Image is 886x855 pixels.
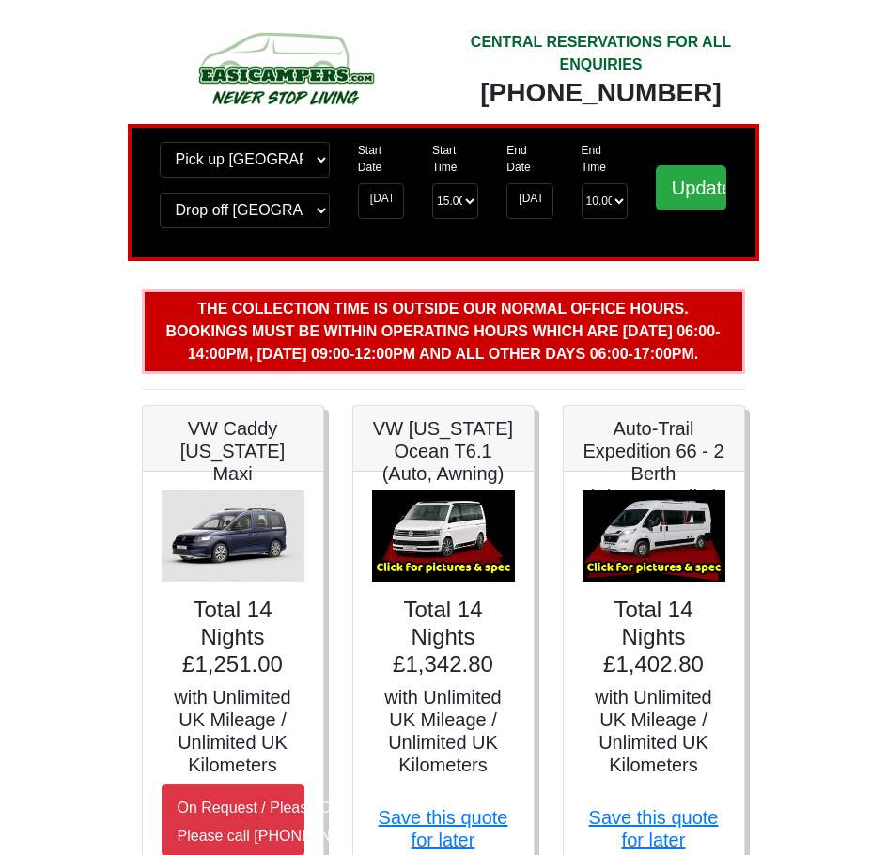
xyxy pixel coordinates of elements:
[178,800,390,844] small: On Request / Please Call Us Please call [PHONE_NUMBER]
[162,490,304,583] img: VW Caddy California Maxi
[372,490,515,583] img: VW California Ocean T6.1 (Auto, Awning)
[162,417,304,485] h5: VW Caddy [US_STATE] Maxi
[372,417,515,485] h5: VW [US_STATE] Ocean T6.1 (Auto, Awning)
[358,183,404,219] input: Start Date
[583,417,725,507] h5: Auto-Trail Expedition 66 - 2 Berth (Shower+Toilet)
[379,807,508,850] a: Save this quote for later
[372,686,515,776] h5: with Unlimited UK Mileage / Unlimited UK Kilometers
[358,142,404,176] label: Start Date
[458,31,745,76] div: CENTRAL RESERVATIONS FOR ALL ENQUIRIES
[458,76,745,110] div: [PHONE_NUMBER]
[372,597,515,677] h4: Total 14 Nights £1,342.80
[162,686,304,776] h5: with Unlimited UK Mileage / Unlimited UK Kilometers
[432,142,478,176] label: Start Time
[589,807,719,850] a: Save this quote for later
[162,597,304,677] h4: Total 14 Nights £1,251.00
[656,165,727,210] input: Update
[142,26,429,110] img: campers-checkout-logo.png
[583,597,725,677] h4: Total 14 Nights £1,402.80
[506,142,552,176] label: End Date
[582,142,628,176] label: End Time
[583,490,725,583] img: Auto-Trail Expedition 66 - 2 Berth (Shower+Toilet)
[166,301,721,362] b: The collection time is outside our normal office hours. Bookings must be within operating hours w...
[583,686,725,776] h5: with Unlimited UK Mileage / Unlimited UK Kilometers
[506,183,552,219] input: Return Date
